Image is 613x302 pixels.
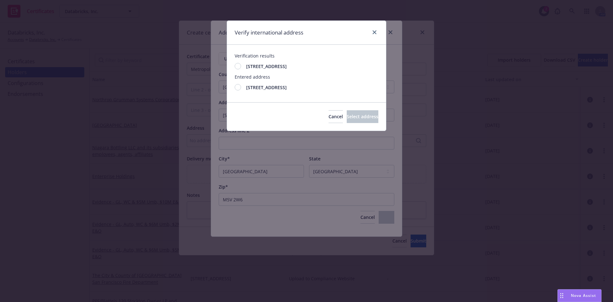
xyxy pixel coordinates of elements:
[246,84,287,91] span: [STREET_ADDRESS]
[235,74,378,80] span: Entered address
[246,63,287,70] span: [STREET_ADDRESS]
[347,113,378,120] span: Select address
[557,289,602,302] button: Nova Assist
[329,110,343,123] button: Cancel
[371,28,378,36] a: close
[347,110,378,123] button: Select address
[558,290,566,302] div: Drag to move
[235,28,303,37] h1: Verify international address
[329,113,343,120] span: Cancel
[571,293,596,298] span: Nova Assist
[235,52,378,59] span: Verification results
